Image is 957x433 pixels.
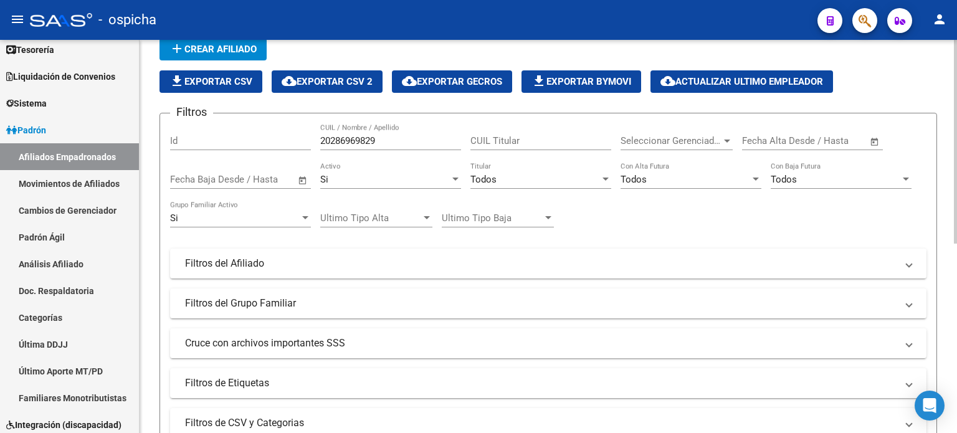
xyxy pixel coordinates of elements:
[185,297,897,310] mat-panel-title: Filtros del Grupo Familiar
[159,70,262,93] button: Exportar CSV
[932,12,947,27] mat-icon: person
[169,44,257,55] span: Crear Afiliado
[169,41,184,56] mat-icon: add
[6,70,115,83] span: Liquidación de Convenios
[470,174,497,185] span: Todos
[6,97,47,110] span: Sistema
[521,70,641,93] button: Exportar Bymovi
[170,174,211,185] input: Start date
[10,12,25,27] mat-icon: menu
[771,174,797,185] span: Todos
[185,416,897,430] mat-panel-title: Filtros de CSV y Categorias
[185,376,897,390] mat-panel-title: Filtros de Etiquetas
[742,135,783,146] input: Start date
[650,70,833,93] button: Actualizar ultimo Empleador
[272,70,383,93] button: Exportar CSV 2
[170,249,926,278] mat-expansion-panel-header: Filtros del Afiliado
[169,74,184,88] mat-icon: file_download
[392,70,512,93] button: Exportar GECROS
[794,135,854,146] input: End date
[6,418,121,432] span: Integración (discapacidad)
[185,257,897,270] mat-panel-title: Filtros del Afiliado
[442,212,543,224] span: Ultimo Tipo Baja
[296,173,310,188] button: Open calendar
[282,76,373,87] span: Exportar CSV 2
[170,212,178,224] span: Si
[98,6,156,34] span: - ospicha
[868,135,882,149] button: Open calendar
[170,288,926,318] mat-expansion-panel-header: Filtros del Grupo Familiar
[170,103,213,121] h3: Filtros
[6,123,46,137] span: Padrón
[222,174,282,185] input: End date
[531,76,631,87] span: Exportar Bymovi
[660,76,823,87] span: Actualizar ultimo Empleador
[282,74,297,88] mat-icon: cloud_download
[531,74,546,88] mat-icon: file_download
[169,76,252,87] span: Exportar CSV
[170,328,926,358] mat-expansion-panel-header: Cruce con archivos importantes SSS
[170,368,926,398] mat-expansion-panel-header: Filtros de Etiquetas
[402,76,502,87] span: Exportar GECROS
[320,174,328,185] span: Si
[402,74,417,88] mat-icon: cloud_download
[185,336,897,350] mat-panel-title: Cruce con archivos importantes SSS
[660,74,675,88] mat-icon: cloud_download
[6,43,54,57] span: Tesorería
[621,135,721,146] span: Seleccionar Gerenciador
[159,38,267,60] button: Crear Afiliado
[915,391,945,421] div: Open Intercom Messenger
[320,212,421,224] span: Ultimo Tipo Alta
[621,174,647,185] span: Todos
